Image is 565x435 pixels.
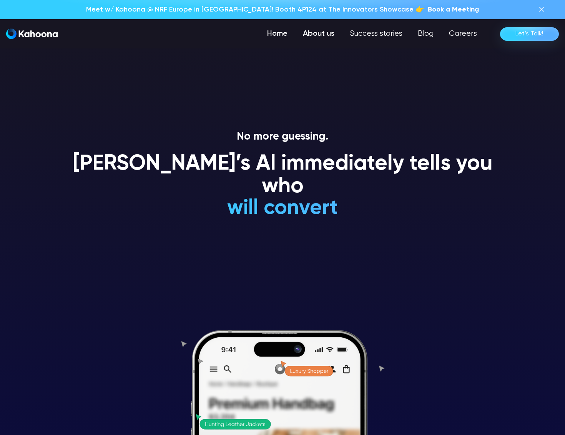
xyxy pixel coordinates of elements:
[6,28,58,40] a: home
[259,26,295,42] a: Home
[428,6,479,13] span: Book a Meeting
[86,5,424,15] p: Meet w/ Kahoona @ NRF Europe in [GEOGRAPHIC_DATA]! Booth 4P124 at The Innovators Showcase 👉
[410,26,441,42] a: Blog
[515,28,543,40] div: Let’s Talk!
[428,5,479,15] a: Book a Meeting
[342,26,410,42] a: Success stories
[6,28,58,39] img: Kahoona logo white
[500,27,559,41] a: Let’s Talk!
[441,26,485,42] a: Careers
[295,26,342,42] a: About us
[169,197,396,220] h1: will convert
[63,153,502,198] h1: [PERSON_NAME]’s AI immediately tells you who
[63,130,502,143] p: No more guessing.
